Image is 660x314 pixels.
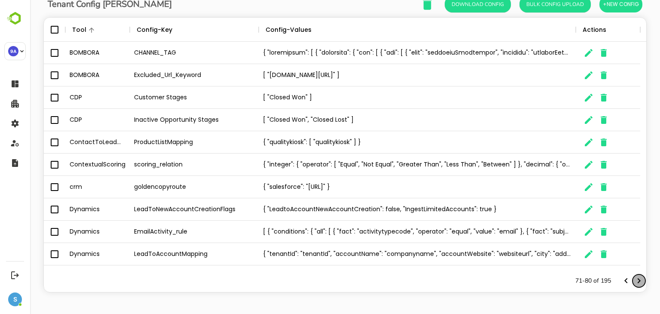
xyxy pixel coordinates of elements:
img: BambooboxLogoMark.f1c84d78b4c51b1a7b5f700c9845e183.svg [4,10,26,27]
div: Dynamics [35,243,100,265]
div: [ "Closed Won", "Closed Lost" ] [229,109,546,131]
div: The User Data [13,17,617,292]
div: EmailActivity_rule [100,221,229,243]
div: ProductListMapping [100,131,229,154]
div: Config-Values [235,18,281,42]
button: Sort [56,25,67,35]
div: scoring_relation [100,154,229,176]
div: CHANNEL_TAG [100,42,229,64]
div: CDP [35,86,100,109]
div: [ { "conditions": { "all": [ { "fact": "activitytypecode", "operator": "equal", "value": "email" ... [229,221,546,243]
button: Next page [602,274,615,287]
button: Previous page [590,274,602,287]
div: Tool [42,18,56,42]
button: Sort [142,25,153,35]
p: 71-80 of 195 [545,277,581,285]
div: Config-Key [107,18,142,42]
div: BOMBORA [35,42,100,64]
div: Excluded_Url_Keyword [100,64,229,86]
div: { "qualitykiosk": [ "qualitykiosk" ] } [229,131,546,154]
div: [ "Closed Won" ] [229,86,546,109]
div: 9A [8,46,18,56]
div: Actions [553,18,576,42]
div: { "LeadtoAccountNewAccountCreation": false, "IngestLimitedAccounts": true } [229,198,546,221]
div: Customer Stages [100,86,229,109]
div: CDP [35,109,100,131]
div: Dynamics [35,198,100,221]
div: ContactToLeadMapping [35,131,100,154]
div: Dynamics [35,221,100,243]
div: { "salesforce": "[URL]" } [229,176,546,198]
div: S [8,292,22,306]
div: crm [35,176,100,198]
div: goldencopyroute [100,176,229,198]
div: LeadToNewAccountCreationFlags [100,198,229,221]
div: { "integer": { "operator": [ "Equal", "Not Equal", "Greater Than", "Less Than", "Between" ] }, "d... [229,154,546,176]
div: { "loremipsum": [ { "dolorsita": { "con": [ { "adi": [ { "elit": "seddoeiuSmodtempor", "incididu"... [229,42,546,64]
div: Inactive Opportunity Stages [100,109,229,131]
div: BOMBORA [35,64,100,86]
div: LeadToAccountMapping [100,243,229,265]
div: { "tenantId": "tenantId", "accountName": "companyname", "accountWebsite": "websiteurl", "city": "... [229,243,546,265]
button: Sort [281,25,292,35]
button: Logout [9,269,21,281]
div: [ "[DOMAIN_NAME][URL]" ] [229,64,546,86]
div: ContextualScoring [35,154,100,176]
